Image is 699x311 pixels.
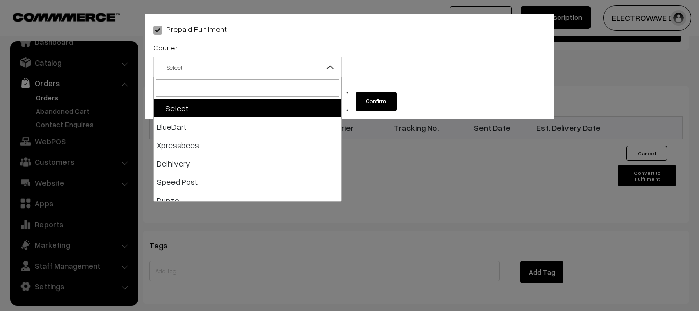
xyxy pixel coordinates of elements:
li: Speed Post [154,173,341,191]
li: Delhivery [154,154,341,173]
span: -- Select -- [153,57,342,77]
li: BlueDart [154,117,341,136]
span: -- Select -- [154,58,341,76]
label: Courier [153,42,178,53]
li: Xpressbees [154,136,341,154]
button: Confirm [356,92,397,111]
li: Dunzo [154,191,341,210]
label: Prepaid Fulfilment [153,24,227,34]
li: -- Select -- [154,99,341,117]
